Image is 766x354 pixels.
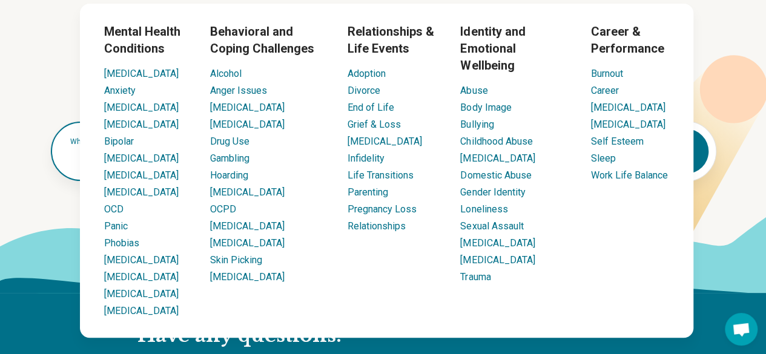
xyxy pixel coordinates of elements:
a: Gender Identity [460,186,525,198]
a: Domestic Abuse [460,169,531,181]
a: [MEDICAL_DATA] [104,119,179,130]
a: Parenting [347,186,388,198]
a: Trauma [460,271,490,283]
a: Drug Use [210,136,249,147]
a: Pregnancy Loss [347,203,416,215]
a: Panic [104,220,128,232]
h3: Relationships & Life Events [347,23,441,57]
a: Life Transitions [347,169,413,181]
a: Sleep [591,152,616,164]
a: Skin Picking [210,254,262,266]
a: Abuse [460,85,487,96]
a: Bipolar [104,136,134,147]
h3: Career & Performance [591,23,669,57]
div: Open chat [725,313,758,346]
a: Childhood Abuse [460,136,532,147]
a: OCD [104,203,124,215]
a: Infidelity [347,152,384,164]
a: Alcohol [210,68,242,79]
a: Hoarding [210,169,248,181]
a: Self Esteem [591,136,644,147]
a: [MEDICAL_DATA] [104,152,179,164]
a: [MEDICAL_DATA] [104,271,179,283]
a: [MEDICAL_DATA] [104,305,179,316]
a: [MEDICAL_DATA] [104,186,179,198]
a: Anxiety [104,85,136,96]
a: Body Image [460,102,511,113]
a: [MEDICAL_DATA] [104,254,179,266]
h3: Behavioral and Coping Challenges [210,23,328,57]
a: [MEDICAL_DATA] [104,102,179,113]
a: Relationships [347,220,405,232]
a: [MEDICAL_DATA] [104,288,179,300]
a: Anger Issues [210,85,267,96]
a: [MEDICAL_DATA] [104,169,179,181]
a: [MEDICAL_DATA] [104,68,179,79]
a: Work Life Balance [591,169,668,181]
a: [MEDICAL_DATA] [210,186,285,198]
a: [MEDICAL_DATA] [460,152,535,164]
a: Phobias [104,237,139,249]
a: [MEDICAL_DATA] [460,237,535,249]
a: [MEDICAL_DATA] [347,136,421,147]
a: Bullying [460,119,494,130]
a: Grief & Loss [347,119,400,130]
div: Find a Therapist [7,4,766,275]
a: Adoption [347,68,385,79]
a: [MEDICAL_DATA] [210,271,285,283]
a: Loneliness [460,203,507,215]
a: Burnout [591,68,623,79]
a: [MEDICAL_DATA] [591,119,665,130]
a: [MEDICAL_DATA] [210,237,285,249]
h3: Identity and Emotional Wellbeing [460,23,572,74]
a: [MEDICAL_DATA] [460,254,535,266]
a: Gambling [210,152,249,164]
a: Career [591,85,619,96]
a: OCPD [210,203,236,215]
a: End of Life [347,102,394,113]
a: [MEDICAL_DATA] [210,220,285,232]
a: [MEDICAL_DATA] [210,102,285,113]
a: Divorce [347,85,380,96]
a: [MEDICAL_DATA] [210,119,285,130]
h3: Mental Health Conditions [104,23,191,57]
a: Sexual Assault [460,220,523,232]
a: [MEDICAL_DATA] [591,102,665,113]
